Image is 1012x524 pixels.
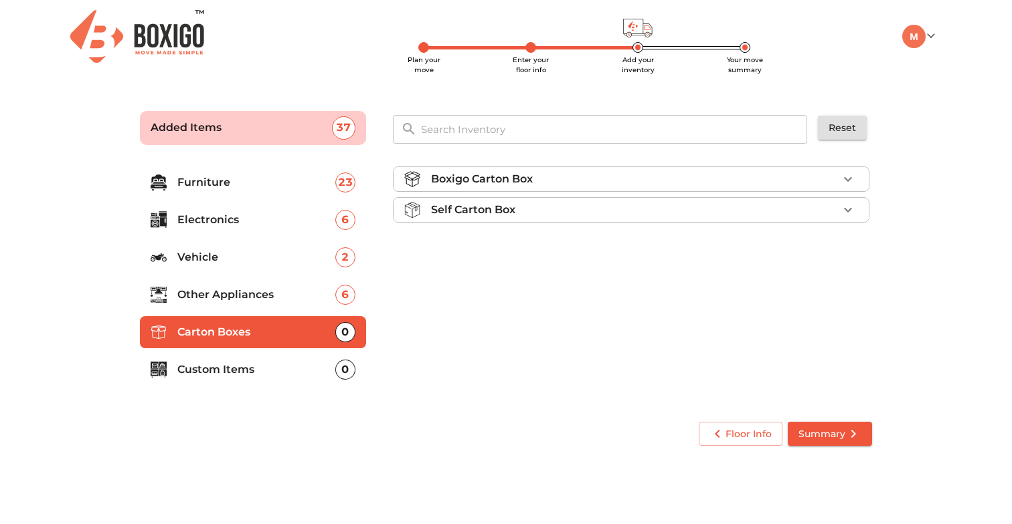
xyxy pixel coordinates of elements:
[404,171,420,187] img: boxigo_carton_box
[798,426,861,442] span: Summary
[788,422,872,446] button: Summary
[332,116,355,140] div: 37
[431,171,533,187] p: Boxigo Carton Box
[335,247,355,267] div: 2
[622,55,655,74] span: Add your inventory
[177,249,335,265] p: Vehicle
[177,212,335,228] p: Electronics
[177,174,335,190] p: Furniture
[177,287,335,303] p: Other Appliances
[335,322,355,342] div: 0
[404,202,420,218] img: self_carton_box
[727,55,763,74] span: Your move summary
[151,120,332,136] p: Added Items
[818,116,867,140] button: Reset
[177,324,335,340] p: Carton Boxes
[513,55,549,74] span: Enter your floor info
[335,360,355,380] div: 0
[699,422,782,446] button: Floor Info
[335,285,355,305] div: 6
[408,55,440,74] span: Plan your move
[829,120,856,136] span: Reset
[431,202,515,218] p: Self Carton Box
[335,210,355,230] div: 6
[70,10,204,63] img: Boxigo
[413,115,817,144] input: Search Inventory
[709,426,772,442] span: Floor Info
[335,172,355,192] div: 23
[177,362,335,378] p: Custom Items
